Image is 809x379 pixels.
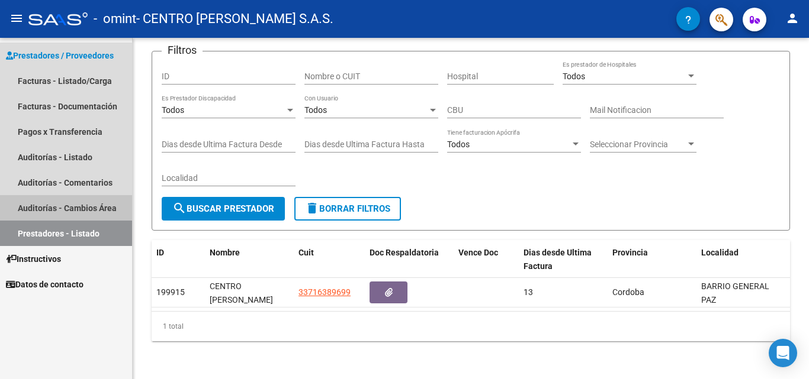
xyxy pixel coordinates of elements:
[524,287,533,297] span: 13
[701,281,769,305] span: BARRIO GENERAL PAZ
[294,240,365,279] datatable-header-cell: Cuit
[563,72,585,81] span: Todos
[156,287,185,297] span: 199915
[701,248,739,257] span: Localidad
[590,140,686,150] span: Seleccionar Provincia
[152,312,790,341] div: 1 total
[458,248,498,257] span: Vence Doc
[6,278,84,291] span: Datos de contacto
[6,252,61,265] span: Instructivos
[608,240,696,279] datatable-header-cell: Provincia
[298,287,351,297] span: 33716389699
[298,248,314,257] span: Cuit
[365,240,454,279] datatable-header-cell: Doc Respaldatoria
[136,6,333,32] span: - CENTRO [PERSON_NAME] S.A.S.
[305,203,390,214] span: Borrar Filtros
[156,248,164,257] span: ID
[524,248,592,271] span: Dias desde Ultima Factura
[294,197,401,221] button: Borrar Filtros
[210,280,289,305] div: CENTRO [PERSON_NAME] S.A.S.
[769,339,797,367] div: Open Intercom Messenger
[94,6,136,32] span: - omint
[172,203,274,214] span: Buscar Prestador
[172,201,187,215] mat-icon: search
[370,248,439,257] span: Doc Respaldatoria
[162,105,184,115] span: Todos
[612,287,644,297] span: Cordoba
[162,42,203,59] h3: Filtros
[152,240,205,279] datatable-header-cell: ID
[210,248,240,257] span: Nombre
[205,240,294,279] datatable-header-cell: Nombre
[305,201,319,215] mat-icon: delete
[785,11,800,25] mat-icon: person
[454,240,519,279] datatable-header-cell: Vence Doc
[519,240,608,279] datatable-header-cell: Dias desde Ultima Factura
[447,140,470,149] span: Todos
[162,197,285,221] button: Buscar Prestador
[6,49,114,62] span: Prestadores / Proveedores
[304,105,327,115] span: Todos
[696,240,785,279] datatable-header-cell: Localidad
[9,11,24,25] mat-icon: menu
[612,248,648,257] span: Provincia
